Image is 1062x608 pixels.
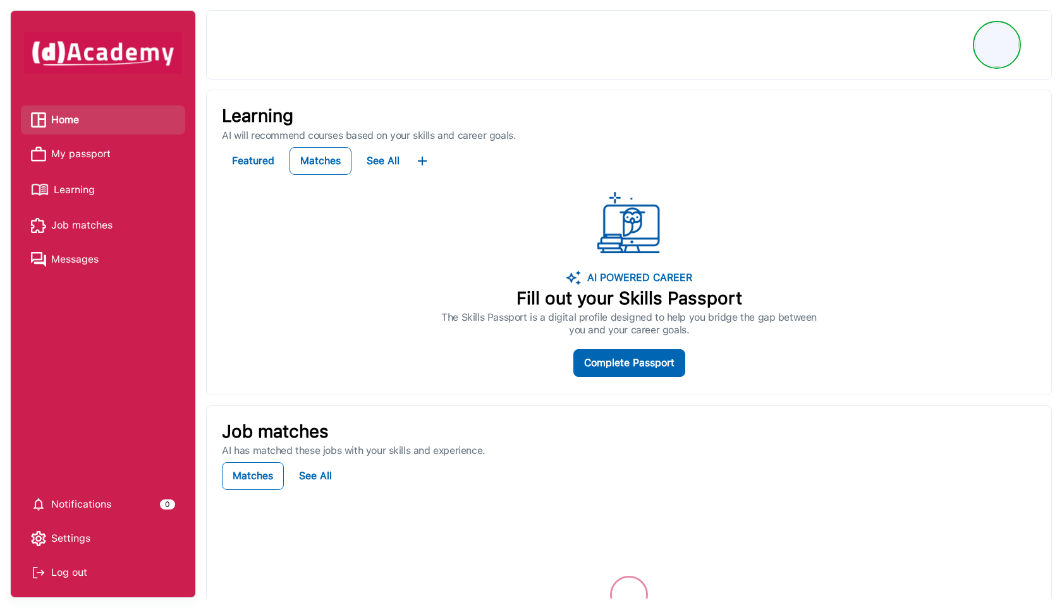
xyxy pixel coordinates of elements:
a: Messages iconMessages [31,250,175,269]
a: My passport iconMy passport [31,145,175,164]
img: ... [415,153,430,169]
div: Log out [31,563,175,582]
span: Learning [54,181,95,200]
div: See All [367,152,400,170]
div: See All [299,467,332,485]
p: AI POWERED CAREER [581,270,692,285]
img: Log out [31,565,46,580]
p: Learning [222,105,1036,127]
div: 0 [160,499,175,510]
button: Matches [222,462,284,490]
span: Job matches [51,216,113,235]
p: Fill out your Skills Passport [441,288,817,309]
p: Job matches [222,421,1036,443]
span: My passport [51,145,111,164]
img: My passport icon [31,146,46,162]
button: See All [289,462,342,490]
span: Settings [51,529,90,548]
span: Messages [51,250,99,269]
button: Featured [222,147,284,175]
a: Learning iconLearning [31,179,175,201]
img: image [566,270,581,285]
img: setting [31,531,46,546]
a: Job matches iconJob matches [31,216,175,235]
div: Complete Passport [584,354,674,372]
p: The Skills Passport is a digital profile designed to help you bridge the gap between you and your... [441,311,817,337]
p: AI has matched these jobs with your skills and experience. [222,444,1036,457]
button: Matches [290,147,351,175]
a: Home iconHome [31,110,175,129]
span: Notifications [51,495,111,514]
span: Home [51,110,79,129]
img: Messages icon [31,252,46,267]
img: Job matches icon [31,218,46,233]
img: setting [31,497,46,512]
button: See All [357,147,410,175]
p: AI will recommend courses based on your skills and career goals. [222,129,1036,142]
button: Complete Passport [573,349,685,377]
div: Matches [233,467,273,485]
img: Learning icon [31,179,49,201]
img: Profile [975,23,1019,67]
img: ... [597,192,661,255]
img: dAcademy [24,32,182,74]
div: Matches [300,152,341,170]
div: Featured [232,152,274,170]
img: Home icon [31,112,46,128]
